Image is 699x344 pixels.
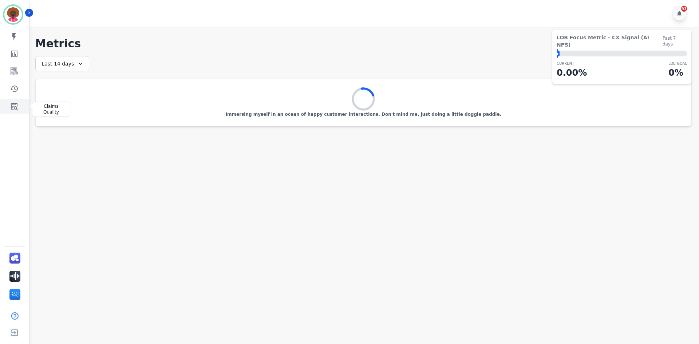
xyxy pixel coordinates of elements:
[35,37,692,50] h1: Metrics
[4,6,22,23] img: Bordered avatar
[557,51,560,56] div: ⬤
[557,61,587,66] p: CURRENT
[226,111,501,117] p: Immersing myself in an ocean of happy customer interactions. Don't mind me, just doing a little d...
[663,35,687,47] span: Past 7 days
[35,56,89,71] div: Last 14 days
[557,34,663,48] span: LOB Focus Metric - CX Signal (AI NPS)
[557,66,587,79] p: 0.00 %
[681,6,687,12] div: 93
[668,66,687,79] p: 0 %
[668,61,687,66] p: LOB Goal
